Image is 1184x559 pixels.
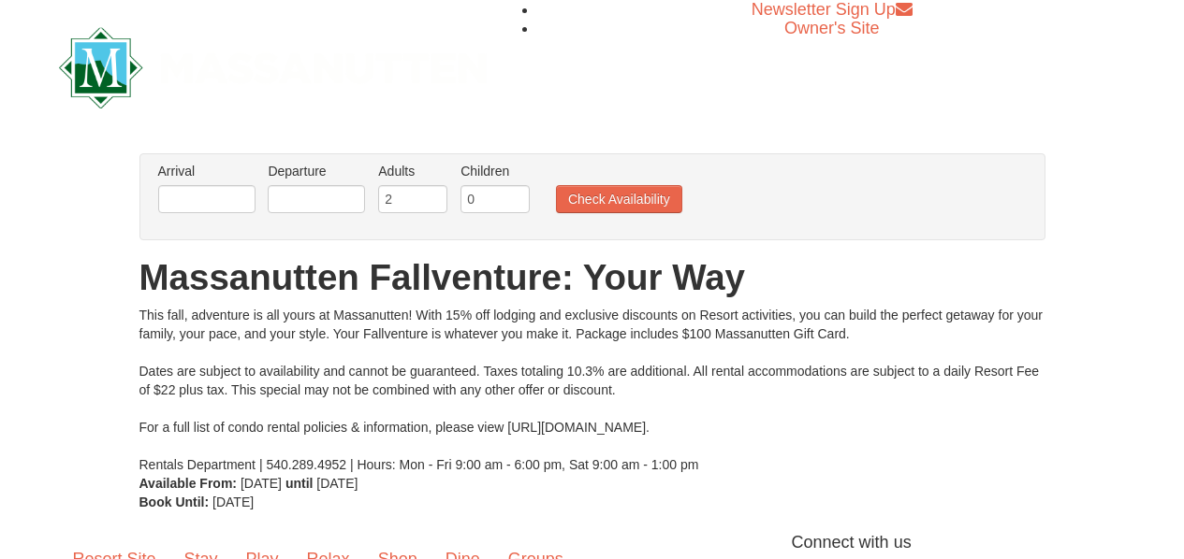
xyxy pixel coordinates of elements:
button: Check Availability [556,185,682,213]
div: This fall, adventure is all yours at Massanutten! With 15% off lodging and exclusive discounts on... [139,306,1045,474]
a: Massanutten Resort [59,43,488,87]
img: Massanutten Resort Logo [59,27,488,108]
h1: Massanutten Fallventure: Your Way [139,259,1045,296]
span: [DATE] [316,476,358,491]
p: Connect with us [59,530,1126,555]
strong: Book Until: [139,494,210,509]
span: [DATE] [241,476,282,491]
a: Owner's Site [784,19,879,37]
label: Arrival [158,162,256,180]
label: Children [460,162,530,180]
label: Adults [378,162,447,180]
label: Departure [268,162,365,180]
strong: until [285,476,314,491]
span: [DATE] [212,494,254,509]
strong: Available From: [139,476,238,491]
